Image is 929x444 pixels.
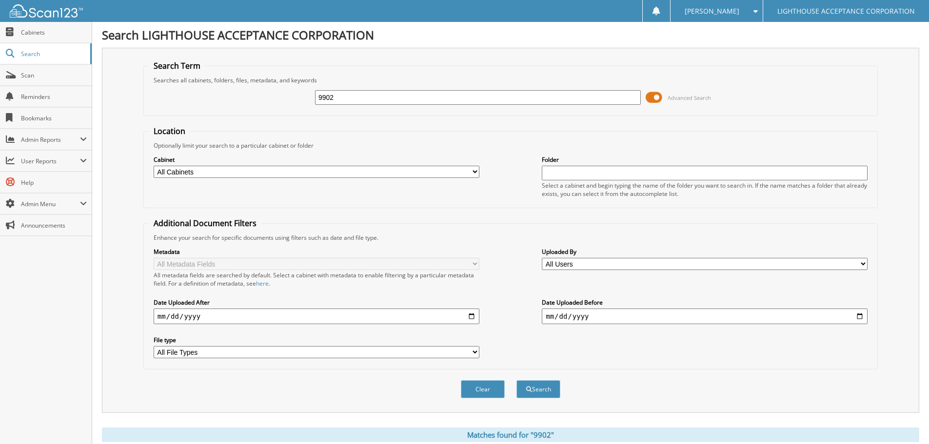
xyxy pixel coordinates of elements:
[461,380,505,398] button: Clear
[154,271,479,288] div: All metadata fields are searched by default. Select a cabinet with metadata to enable filtering b...
[102,427,919,442] div: Matches found for "9902"
[668,94,711,101] span: Advanced Search
[154,298,479,307] label: Date Uploaded After
[154,309,479,324] input: start
[21,50,85,58] span: Search
[10,4,83,18] img: scan123-logo-white.svg
[21,71,87,79] span: Scan
[149,218,261,229] legend: Additional Document Filters
[542,309,868,324] input: end
[149,76,872,84] div: Searches all cabinets, folders, files, metadata, and keywords
[542,298,868,307] label: Date Uploaded Before
[21,178,87,187] span: Help
[542,248,868,256] label: Uploaded By
[21,28,87,37] span: Cabinets
[149,60,205,71] legend: Search Term
[21,114,87,122] span: Bookmarks
[21,135,80,144] span: Admin Reports
[102,27,919,43] h1: Search LIGHTHOUSE ACCEPTANCE CORPORATION
[542,181,868,198] div: Select a cabinet and begin typing the name of the folder you want to search in. If the name match...
[21,200,80,208] span: Admin Menu
[256,279,269,288] a: here
[154,155,479,164] label: Cabinet
[149,233,872,242] div: Enhance your search for specific documents using filters such as date and file type.
[516,380,560,398] button: Search
[149,126,190,136] legend: Location
[542,155,868,164] label: Folder
[21,93,87,101] span: Reminders
[154,336,479,344] label: File type
[685,8,739,14] span: [PERSON_NAME]
[149,141,872,150] div: Optionally limit your search to a particular cabinet or folder
[21,221,87,230] span: Announcements
[777,8,915,14] span: LIGHTHOUSE ACCEPTANCE CORPORATION
[154,248,479,256] label: Metadata
[21,157,80,165] span: User Reports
